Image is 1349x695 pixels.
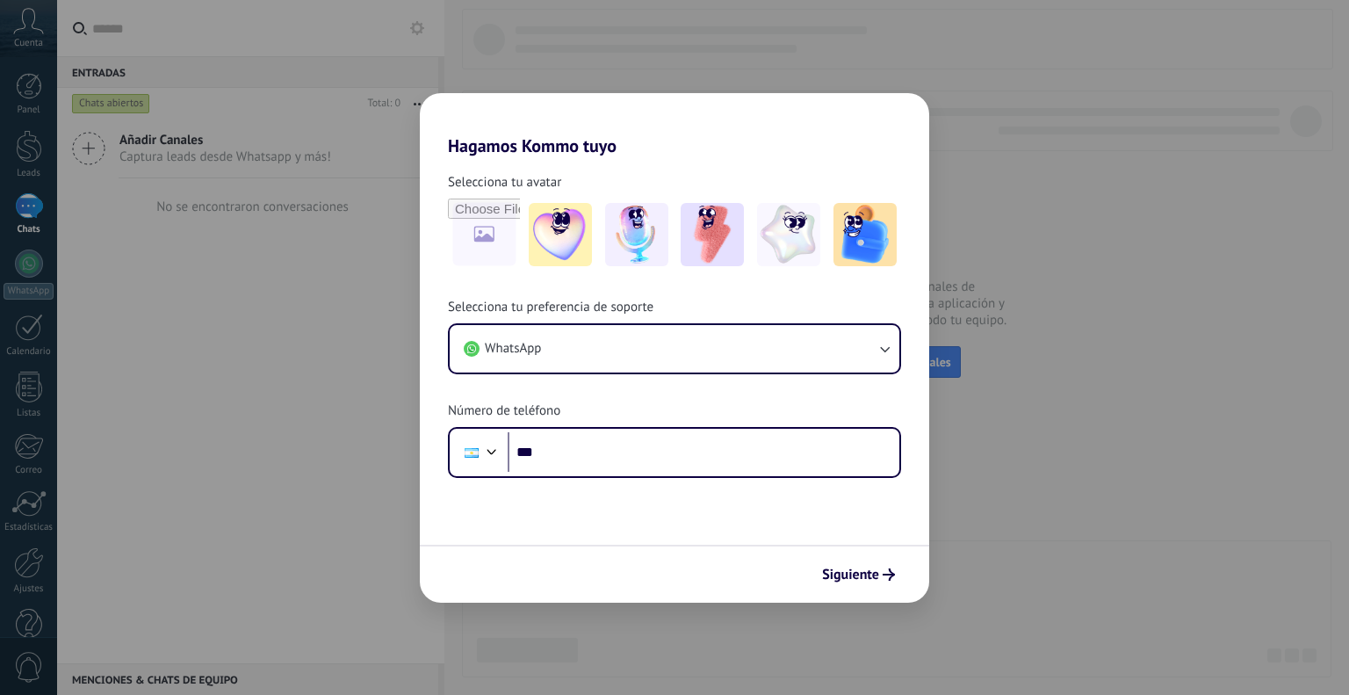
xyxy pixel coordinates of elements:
span: Selecciona tu preferencia de soporte [448,299,653,316]
img: -3.jpeg [681,203,744,266]
img: -4.jpeg [757,203,820,266]
button: WhatsApp [450,325,899,373]
button: Siguiente [814,560,903,590]
span: Siguiente [822,568,879,581]
span: Número de teléfono [448,402,560,420]
img: -1.jpeg [529,203,592,266]
span: WhatsApp [485,340,541,358]
img: -2.jpeg [605,203,668,266]
div: Argentina: + 54 [455,434,488,471]
h2: Hagamos Kommo tuyo [420,93,929,156]
span: Selecciona tu avatar [448,174,561,192]
img: -5.jpeg [833,203,897,266]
